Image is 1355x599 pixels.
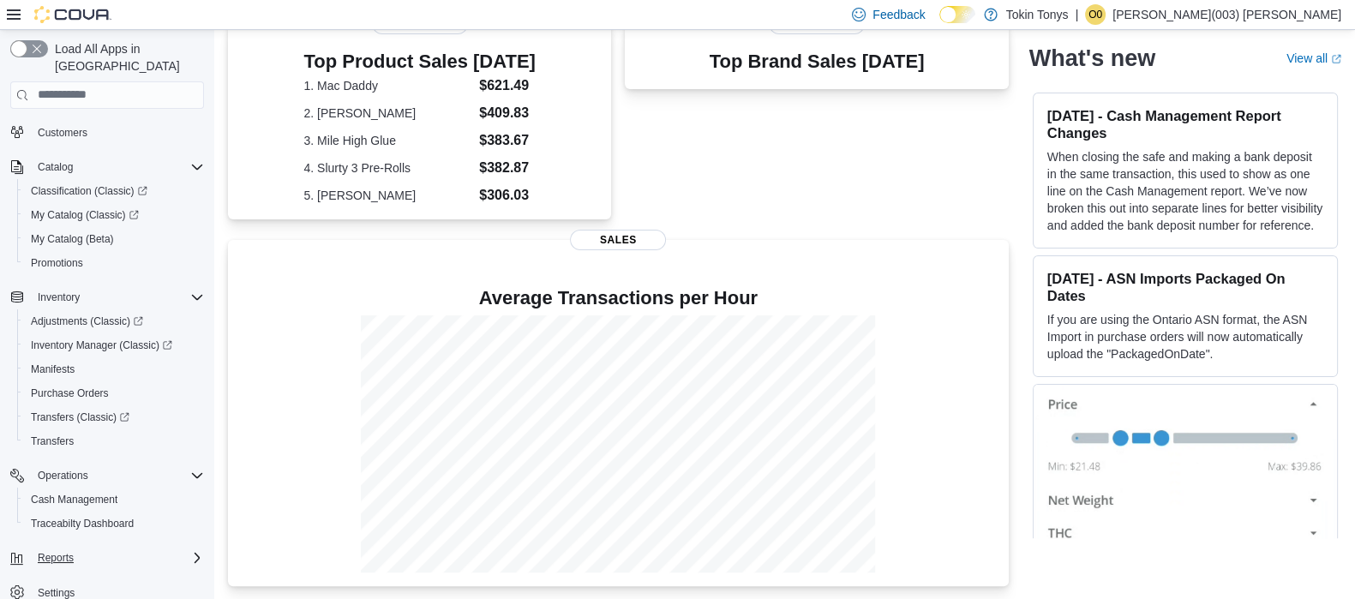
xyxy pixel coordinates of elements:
[24,431,81,452] a: Transfers
[479,130,536,151] dd: $383.67
[24,181,204,201] span: Classification (Classic)
[242,288,995,308] h4: Average Transactions per Hour
[31,208,139,222] span: My Catalog (Classic)
[3,464,211,488] button: Operations
[31,287,204,308] span: Inventory
[24,359,204,380] span: Manifests
[31,157,204,177] span: Catalog
[38,126,87,140] span: Customers
[24,489,124,510] a: Cash Management
[479,75,536,96] dd: $621.49
[17,179,211,203] a: Classification (Classic)
[1112,4,1341,25] p: [PERSON_NAME](003) [PERSON_NAME]
[31,517,134,530] span: Traceabilty Dashboard
[24,311,204,332] span: Adjustments (Classic)
[31,314,143,328] span: Adjustments (Classic)
[38,291,80,304] span: Inventory
[31,410,129,424] span: Transfers (Classic)
[17,251,211,275] button: Promotions
[24,335,179,356] a: Inventory Manager (Classic)
[31,157,80,177] button: Catalog
[24,431,204,452] span: Transfers
[34,6,111,23] img: Cova
[1047,270,1323,304] h3: [DATE] - ASN Imports Packaged On Dates
[24,513,204,534] span: Traceabilty Dashboard
[48,40,204,75] span: Load All Apps in [GEOGRAPHIC_DATA]
[31,386,109,400] span: Purchase Orders
[17,333,211,357] a: Inventory Manager (Classic)
[38,551,74,565] span: Reports
[31,362,75,376] span: Manifests
[479,158,536,178] dd: $382.87
[3,285,211,309] button: Inventory
[17,203,211,227] a: My Catalog (Classic)
[24,407,204,428] span: Transfers (Classic)
[479,185,536,206] dd: $306.03
[24,205,204,225] span: My Catalog (Classic)
[31,184,147,198] span: Classification (Classic)
[1085,4,1106,25] div: Omar(003) Nunez
[17,429,211,453] button: Transfers
[17,227,211,251] button: My Catalog (Beta)
[1088,4,1102,25] span: O0
[570,230,666,250] span: Sales
[38,469,88,482] span: Operations
[31,123,94,143] a: Customers
[24,253,204,273] span: Promotions
[24,181,154,201] a: Classification (Classic)
[24,335,204,356] span: Inventory Manager (Classic)
[24,489,204,510] span: Cash Management
[17,405,211,429] a: Transfers (Classic)
[31,465,204,486] span: Operations
[939,6,975,24] input: Dark Mode
[31,256,83,270] span: Promotions
[1047,311,1323,362] p: If you are using the Ontario ASN format, the ASN Import in purchase orders will now automatically...
[3,155,211,179] button: Catalog
[304,77,473,94] dt: 1. Mac Daddy
[31,493,117,506] span: Cash Management
[17,309,211,333] a: Adjustments (Classic)
[939,23,940,24] span: Dark Mode
[31,287,87,308] button: Inventory
[17,381,211,405] button: Purchase Orders
[1006,4,1069,25] p: Tokin Tonys
[31,434,74,448] span: Transfers
[1331,54,1341,64] svg: External link
[304,132,473,149] dt: 3. Mile High Glue
[24,253,90,273] a: Promotions
[31,548,81,568] button: Reports
[1029,45,1155,72] h2: What's new
[31,232,114,246] span: My Catalog (Beta)
[304,51,536,72] h3: Top Product Sales [DATE]
[24,311,150,332] a: Adjustments (Classic)
[24,383,116,404] a: Purchase Orders
[38,160,73,174] span: Catalog
[3,546,211,570] button: Reports
[1047,107,1323,141] h3: [DATE] - Cash Management Report Changes
[24,205,146,225] a: My Catalog (Classic)
[31,465,95,486] button: Operations
[17,512,211,536] button: Traceabilty Dashboard
[31,338,172,352] span: Inventory Manager (Classic)
[24,229,204,249] span: My Catalog (Beta)
[304,159,473,177] dt: 4. Slurty 3 Pre-Rolls
[31,121,204,142] span: Customers
[3,119,211,144] button: Customers
[872,6,925,23] span: Feedback
[479,103,536,123] dd: $409.83
[1047,148,1323,234] p: When closing the safe and making a bank deposit in the same transaction, this used to show as one...
[24,407,136,428] a: Transfers (Classic)
[304,187,473,204] dt: 5. [PERSON_NAME]
[31,548,204,568] span: Reports
[17,357,211,381] button: Manifests
[710,51,925,72] h3: Top Brand Sales [DATE]
[24,513,141,534] a: Traceabilty Dashboard
[304,105,473,122] dt: 2. [PERSON_NAME]
[24,383,204,404] span: Purchase Orders
[17,488,211,512] button: Cash Management
[24,359,81,380] a: Manifests
[1076,4,1079,25] p: |
[24,229,121,249] a: My Catalog (Beta)
[1286,51,1341,65] a: View allExternal link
